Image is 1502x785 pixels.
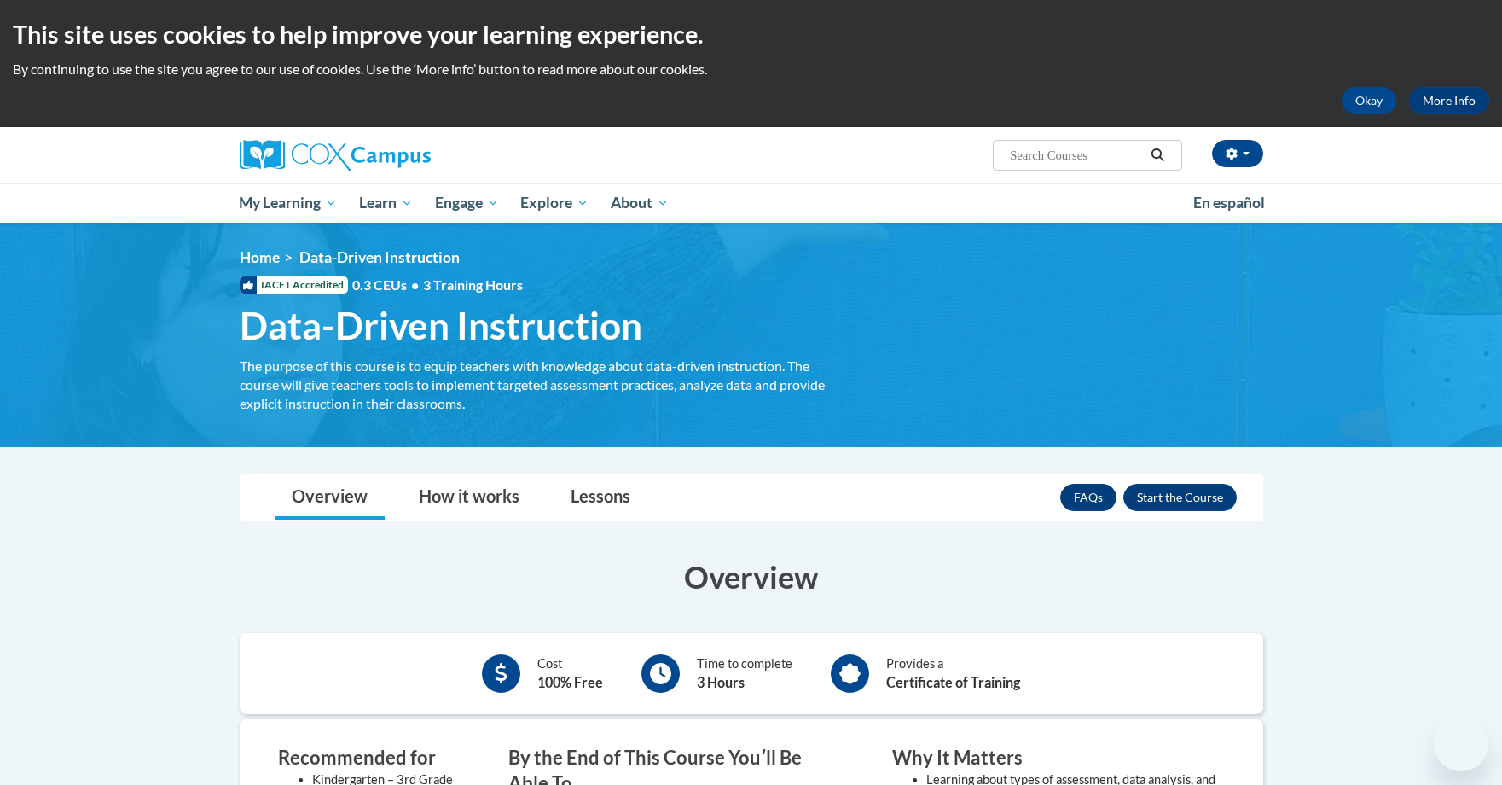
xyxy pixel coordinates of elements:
b: 3 Hours [697,674,745,690]
button: Enroll [1123,484,1237,511]
span: IACET Accredited [240,276,348,294]
span: About [611,193,669,213]
span: Data-Driven Instruction [240,303,642,348]
h3: Overview [240,555,1263,598]
img: Cox Campus [240,140,431,171]
div: Main menu [214,183,1289,223]
b: 100% Free [537,674,603,690]
span: Data-Driven Instruction [299,248,460,266]
a: My Learning [229,183,349,223]
span: 0.3 CEUs [352,276,523,294]
button: Account Settings [1212,140,1263,167]
a: Cox Campus [240,140,564,171]
a: Engage [424,183,510,223]
a: En español [1182,185,1276,221]
iframe: Button to launch messaging window [1434,717,1488,771]
span: Engage [435,193,499,213]
a: How it works [402,475,536,520]
h3: Why It Matters [892,745,1225,771]
a: Lessons [554,475,647,520]
b: Certificate of Training [886,674,1020,690]
div: Time to complete [697,654,792,693]
a: Overview [275,475,385,520]
span: Explore [520,193,589,213]
a: Learn [348,183,424,223]
div: The purpose of this course is to equip teachers with knowledge about data-driven instruction. The... [240,357,828,413]
a: About [600,183,680,223]
div: Provides a [886,654,1020,693]
input: Search Courses [1008,145,1145,166]
a: Explore [509,183,600,223]
button: Okay [1342,87,1396,114]
span: My Learning [239,193,337,213]
button: Search [1145,145,1170,166]
a: More Info [1409,87,1489,114]
span: Learn [359,193,413,213]
a: FAQs [1060,484,1116,511]
h2: This site uses cookies to help improve your learning experience. [13,17,1489,51]
p: By continuing to use the site you agree to our use of cookies. Use the ‘More info’ button to read... [13,60,1489,78]
a: Home [240,248,280,266]
h3: Recommended for [278,745,457,771]
span: • [411,276,419,293]
div: Cost [537,654,603,693]
span: 3 Training Hours [423,276,523,293]
span: En español [1193,194,1265,212]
